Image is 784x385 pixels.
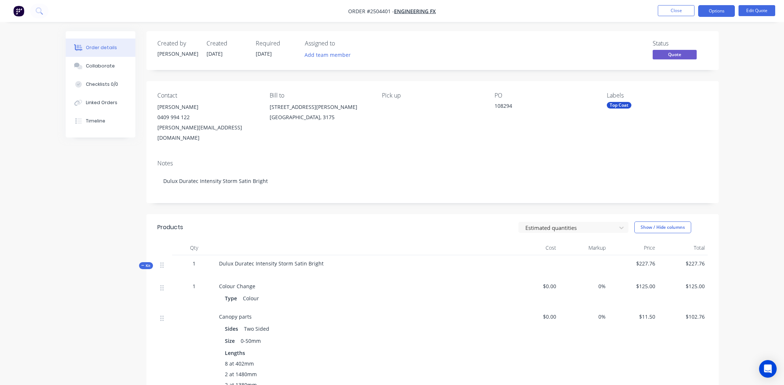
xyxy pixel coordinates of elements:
button: Add team member [305,50,355,60]
div: Size [225,335,238,346]
div: Status [653,40,708,47]
img: Factory [13,5,24,16]
div: 108294 [495,102,586,112]
span: $0.00 [513,313,556,320]
div: Total [658,241,708,255]
div: [GEOGRAPHIC_DATA], 3175 [270,112,370,122]
div: Top Coat [607,102,631,109]
button: Add team member [300,50,354,60]
div: Labels [607,92,707,99]
button: Collaborate [66,57,135,75]
span: $227.76 [612,260,655,267]
span: $102.76 [661,313,705,320]
div: Timeline [86,118,105,124]
div: [STREET_ADDRESS][PERSON_NAME][GEOGRAPHIC_DATA], 3175 [270,102,370,125]
div: [PERSON_NAME] [157,102,258,112]
span: Lengths [225,349,245,357]
div: Type [225,293,240,304]
span: Colour Change [219,283,255,290]
button: Kit [139,262,153,269]
button: Show / Hide columns [634,221,691,233]
div: Markup [559,241,609,255]
div: Notes [157,160,708,167]
div: Checklists 0/0 [86,81,118,88]
button: Timeline [66,112,135,130]
span: 0% [562,313,606,320]
div: [STREET_ADDRESS][PERSON_NAME] [270,102,370,112]
div: Assigned to [305,40,378,47]
div: Sides [225,323,241,334]
div: Cost [510,241,559,255]
span: 8 at 402mm [225,360,254,367]
a: Engineering FX [394,8,436,15]
div: Products [157,223,183,232]
div: Open Intercom Messenger [759,360,777,378]
span: $125.00 [612,282,655,290]
div: Created [207,40,247,47]
span: $0.00 [513,282,556,290]
span: Quote [653,50,697,59]
div: [PERSON_NAME]0409 994 122[PERSON_NAME][EMAIL_ADDRESS][DOMAIN_NAME] [157,102,258,143]
div: [PERSON_NAME][EMAIL_ADDRESS][DOMAIN_NAME] [157,122,258,143]
span: $11.50 [612,313,655,320]
div: Colour [240,293,262,304]
span: [DATE] [256,50,272,57]
div: Linked Orders [86,99,117,106]
button: Edit Quote [739,5,775,16]
div: Collaborate [86,63,115,69]
button: Order details [66,38,135,57]
div: Pick up [382,92,482,99]
button: Close [658,5,694,16]
span: Canopy parts [219,313,252,320]
div: Price [609,241,658,255]
span: [DATE] [207,50,223,57]
span: Kit [141,263,151,268]
div: Contact [157,92,258,99]
button: Options [698,5,735,17]
span: 2 at 1480mm [225,370,257,378]
div: Order details [86,44,117,51]
span: Dulux Duratec Intensity Storm Satin Bright [219,260,324,267]
button: Linked Orders [66,93,135,112]
div: Two Sided [241,323,272,334]
span: $227.76 [661,260,705,267]
div: [PERSON_NAME] [157,50,198,58]
div: 0409 994 122 [157,112,258,122]
span: $125.00 [661,282,705,290]
div: Created by [157,40,198,47]
span: 1 [193,282,196,290]
span: 0% [562,282,606,290]
div: PO [495,92,595,99]
div: Qty [172,241,216,255]
span: 1 [193,260,196,267]
div: Bill to [270,92,370,99]
button: Checklists 0/0 [66,75,135,93]
div: Required [256,40,296,47]
span: Order #2504401 - [348,8,394,15]
div: Dulux Duratec Intensity Storm Satin Bright [157,170,708,192]
div: 0-50mm [238,335,264,346]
